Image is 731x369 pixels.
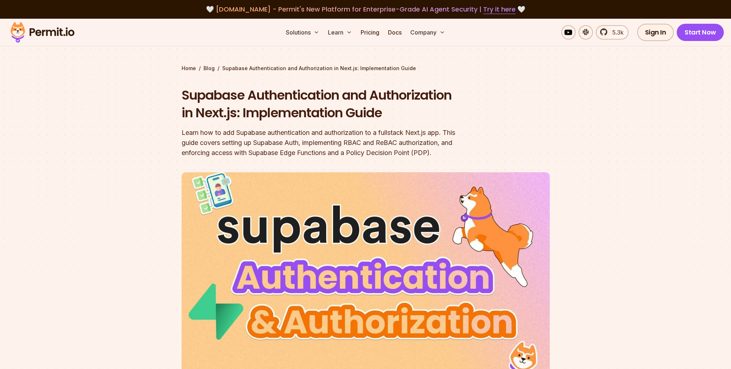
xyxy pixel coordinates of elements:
[283,25,322,40] button: Solutions
[182,128,458,158] div: Learn how to add Supabase authentication and authorization to a fullstack Next.js app. This guide...
[608,28,623,37] span: 5.3k
[7,20,78,45] img: Permit logo
[216,5,516,14] span: [DOMAIN_NAME] - Permit's New Platform for Enterprise-Grade AI Agent Security |
[325,25,355,40] button: Learn
[182,86,458,122] h1: Supabase Authentication and Authorization in Next.js: Implementation Guide
[204,65,215,72] a: Blog
[483,5,516,14] a: Try it here
[677,24,724,41] a: Start Now
[182,65,196,72] a: Home
[182,65,550,72] div: / /
[385,25,405,40] a: Docs
[358,25,382,40] a: Pricing
[596,25,629,40] a: 5.3k
[637,24,674,41] a: Sign In
[407,25,448,40] button: Company
[17,4,714,14] div: 🤍 🤍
